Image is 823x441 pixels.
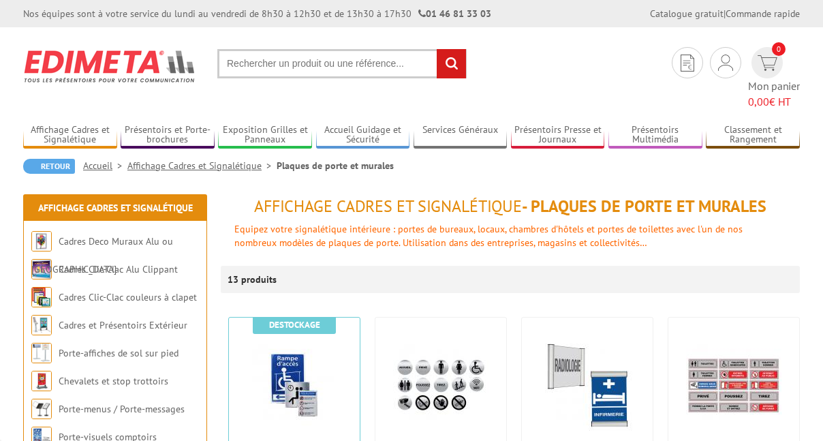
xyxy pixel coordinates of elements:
[59,319,187,331] a: Cadres et Présentoirs Extérieur
[718,55,733,71] img: devis rapide
[748,78,800,110] span: Mon panier
[608,124,702,147] a: Présentoirs Multimédia
[748,94,800,110] span: € HT
[217,49,467,78] input: Rechercher un produit ou une référence...
[228,266,279,293] p: 13 produits
[393,338,488,434] img: Pictos ronds alu brossé Ø 80 mm
[121,124,215,147] a: Présentoirs et Porte-brochures
[31,399,52,419] img: Porte-menus / Porte-messages
[218,124,312,147] a: Exposition Grilles et Panneaux
[758,55,777,71] img: devis rapide
[31,231,52,252] img: Cadres Deco Muraux Alu ou Bois
[748,47,800,110] a: devis rapide 0 Mon panier 0,00€ HT
[414,124,508,147] a: Services Généraux
[316,124,410,147] a: Accueil Guidage et Sécurité
[277,159,394,172] li: Plaques de porte et murales
[511,124,605,147] a: Présentoirs Presse et Journaux
[437,49,466,78] input: rechercher
[59,375,168,387] a: Chevalets et stop trottoirs
[59,263,178,275] a: Cadres Clic-Clac Alu Clippant
[418,7,491,20] strong: 01 46 81 33 03
[540,338,635,434] img: Plaques signalétiques ClicSign®
[681,55,694,72] img: devis rapide
[247,338,342,434] img: Plaques de porte signalétiques CristalSign – extraplates
[83,159,127,172] a: Accueil
[23,159,75,174] a: Retour
[31,315,52,335] img: Cadres et Présentoirs Extérieur
[23,7,491,20] div: Nos équipes sont à votre service du lundi au vendredi de 8h30 à 12h30 et de 13h30 à 17h30
[31,343,52,363] img: Porte-affiches de sol sur pied
[127,159,277,172] a: Affichage Cadres et Signalétique
[31,371,52,391] img: Chevalets et stop trottoirs
[59,403,185,415] a: Porte-menus / Porte-messages
[772,42,786,56] span: 0
[23,124,117,147] a: Affichage Cadres et Signalétique
[59,347,178,359] a: Porte-affiches de sol sur pied
[269,319,320,331] b: Destockage
[221,198,800,215] h1: - Plaques de porte et murales
[234,223,743,249] font: Equipez votre signalétique intérieure : portes de bureaux, locaux, chambres d'hôtels et portes de...
[31,235,173,275] a: Cadres Deco Muraux Alu ou [GEOGRAPHIC_DATA]
[59,291,197,303] a: Cadres Clic-Clac couleurs à clapet
[38,202,193,214] a: Affichage Cadres et Signalétique
[650,7,724,20] a: Catalogue gratuit
[23,41,197,91] img: Edimeta
[748,95,769,108] span: 0,00
[31,287,52,307] img: Cadres Clic-Clac couleurs à clapet
[706,124,800,147] a: Classement et Rangement
[650,7,800,20] div: |
[254,196,522,217] span: Affichage Cadres et Signalétique
[726,7,800,20] a: Commande rapide
[686,338,781,434] img: Plaques signalisation PVC imprimées 50 x 170 mm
